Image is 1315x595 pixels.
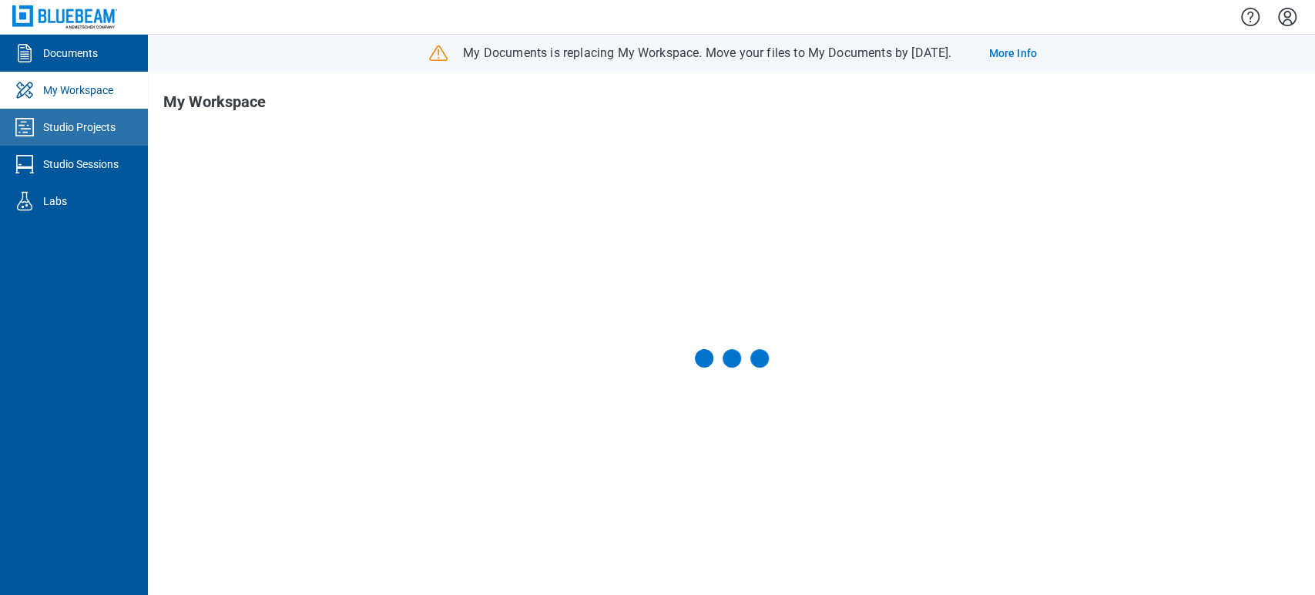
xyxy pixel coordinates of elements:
[163,93,266,118] h1: My Workspace
[988,45,1036,61] a: More Info
[12,152,37,176] svg: Studio Sessions
[12,115,37,140] svg: Studio Projects
[12,5,117,28] img: Bluebeam, Inc.
[463,45,951,62] p: My Documents is replacing My Workspace. Move your files to My Documents by [DATE].
[43,45,98,61] div: Documents
[1275,4,1300,30] button: Settings
[43,193,67,209] div: Labs
[12,189,37,213] svg: Labs
[43,119,116,135] div: Studio Projects
[12,41,37,66] svg: Documents
[43,156,119,172] div: Studio Sessions
[12,78,37,103] svg: My Workspace
[43,82,113,98] div: My Workspace
[695,349,769,368] div: Loading My Workspace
